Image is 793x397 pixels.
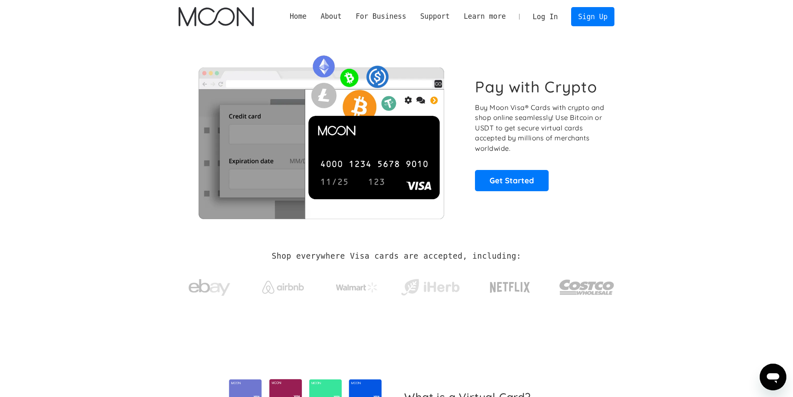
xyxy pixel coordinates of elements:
[399,268,461,302] a: iHerb
[179,50,464,219] img: Moon Cards let you spend your crypto anywhere Visa is accepted.
[473,269,547,302] a: Netflix
[475,170,549,191] a: Get Started
[252,272,314,298] a: Airbnb
[571,7,614,26] a: Sign Up
[559,272,615,303] img: Costco
[413,11,457,22] div: Support
[262,281,304,294] img: Airbnb
[355,11,406,22] div: For Business
[475,77,597,96] h1: Pay with Crypto
[559,263,615,307] a: Costco
[189,275,230,301] img: ebay
[760,364,786,390] iframe: Button to launch messaging window
[179,266,241,305] a: ebay
[326,274,388,297] a: Walmart
[475,102,605,154] p: Buy Moon Visa® Cards with crypto and shop online seamlessly! Use Bitcoin or USDT to get secure vi...
[420,11,450,22] div: Support
[349,11,413,22] div: For Business
[321,11,342,22] div: About
[457,11,513,22] div: Learn more
[399,277,461,298] img: iHerb
[283,11,313,22] a: Home
[464,11,506,22] div: Learn more
[336,282,378,292] img: Walmart
[272,252,521,261] h2: Shop everywhere Visa cards are accepted, including:
[489,277,531,298] img: Netflix
[313,11,348,22] div: About
[526,7,565,26] a: Log In
[179,7,254,26] img: Moon Logo
[179,7,254,26] a: home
